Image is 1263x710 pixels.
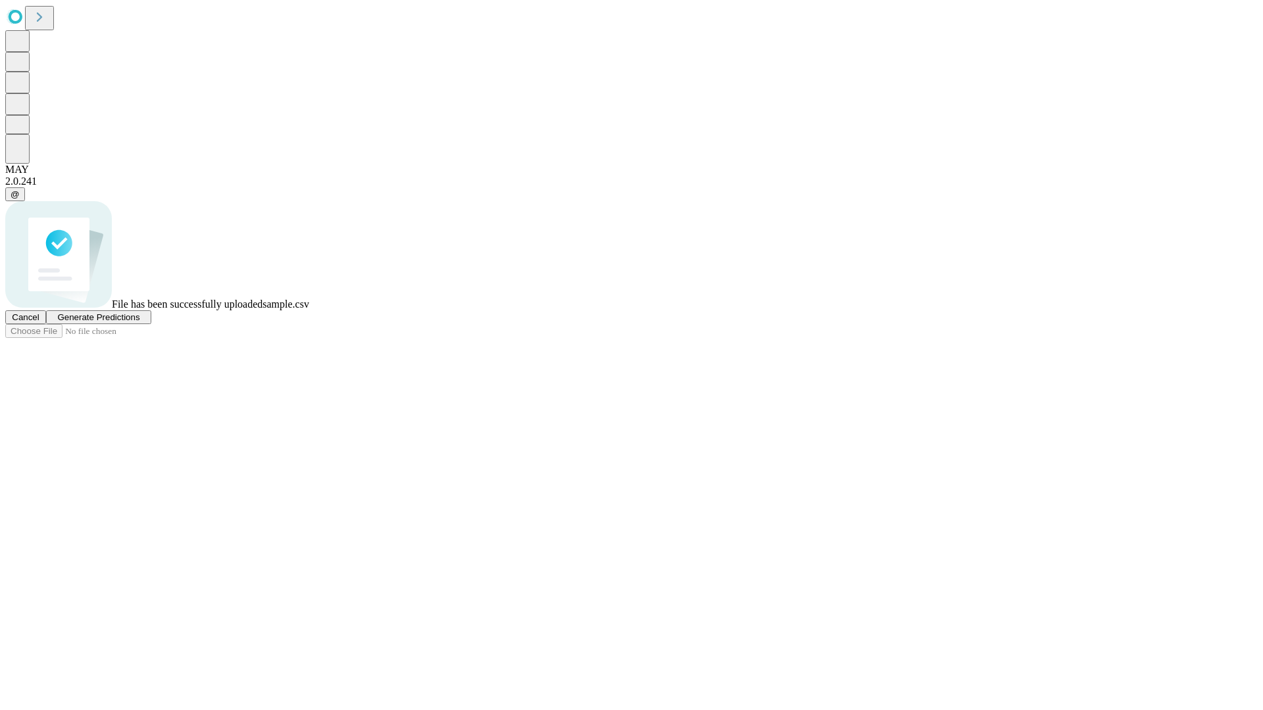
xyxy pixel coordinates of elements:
div: MAY [5,164,1258,176]
div: 2.0.241 [5,176,1258,187]
span: sample.csv [262,298,309,310]
span: Generate Predictions [57,312,139,322]
button: Cancel [5,310,46,324]
span: Cancel [12,312,39,322]
span: @ [11,189,20,199]
button: Generate Predictions [46,310,151,324]
button: @ [5,187,25,201]
span: File has been successfully uploaded [112,298,262,310]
